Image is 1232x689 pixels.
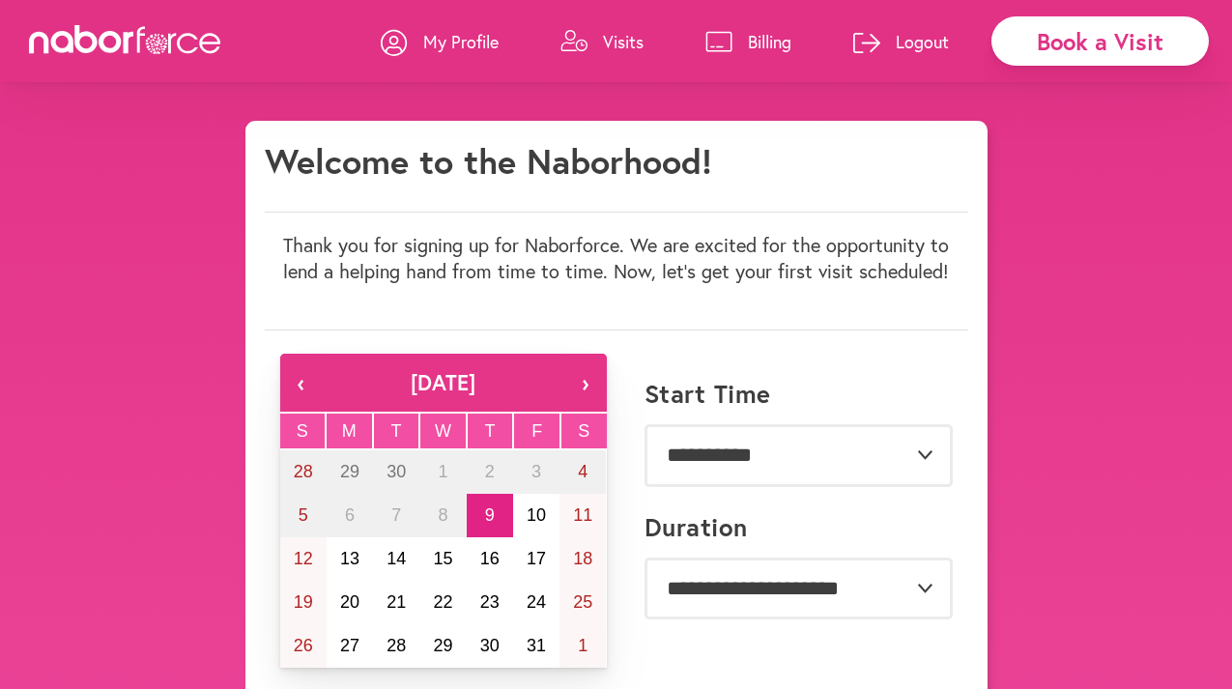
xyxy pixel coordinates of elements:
abbr: Wednesday [435,421,451,441]
a: Logout [853,13,949,71]
button: October 29, 2025 [419,624,466,668]
button: October 25, 2025 [559,581,606,624]
abbr: October 16, 2025 [480,549,500,568]
button: September 30, 2025 [373,450,419,494]
a: My Profile [381,13,499,71]
button: October 4, 2025 [559,450,606,494]
button: October 12, 2025 [280,537,327,581]
abbr: October 18, 2025 [573,549,592,568]
p: Billing [748,30,791,53]
button: October 30, 2025 [467,624,513,668]
button: October 26, 2025 [280,624,327,668]
abbr: October 9, 2025 [485,505,495,525]
button: October 19, 2025 [280,581,327,624]
p: Logout [896,30,949,53]
button: November 1, 2025 [559,624,606,668]
abbr: October 5, 2025 [299,505,308,525]
label: Duration [645,512,748,542]
abbr: September 28, 2025 [294,462,313,481]
abbr: October 17, 2025 [527,549,546,568]
h1: Welcome to the Naborhood! [265,140,712,182]
abbr: October 10, 2025 [527,505,546,525]
abbr: October 15, 2025 [433,549,452,568]
abbr: October 2, 2025 [485,462,495,481]
button: October 11, 2025 [559,494,606,537]
abbr: October 11, 2025 [573,505,592,525]
button: October 28, 2025 [373,624,419,668]
abbr: Tuesday [390,421,401,441]
a: Visits [560,13,644,71]
button: October 13, 2025 [327,537,373,581]
button: October 20, 2025 [327,581,373,624]
button: October 5, 2025 [280,494,327,537]
button: › [564,354,607,412]
abbr: October 3, 2025 [531,462,541,481]
button: October 31, 2025 [513,624,559,668]
abbr: October 21, 2025 [387,592,406,612]
button: [DATE] [323,354,564,412]
button: October 9, 2025 [467,494,513,537]
abbr: Sunday [297,421,308,441]
abbr: October 25, 2025 [573,592,592,612]
abbr: October 26, 2025 [294,636,313,655]
button: October 23, 2025 [467,581,513,624]
button: ‹ [280,354,323,412]
button: October 22, 2025 [419,581,466,624]
abbr: October 24, 2025 [527,592,546,612]
abbr: October 20, 2025 [340,592,359,612]
abbr: October 30, 2025 [480,636,500,655]
button: October 6, 2025 [327,494,373,537]
a: Billing [705,13,791,71]
div: Book a Visit [991,16,1209,66]
abbr: October 23, 2025 [480,592,500,612]
button: October 15, 2025 [419,537,466,581]
button: October 1, 2025 [419,450,466,494]
button: October 8, 2025 [419,494,466,537]
abbr: October 7, 2025 [391,505,401,525]
button: October 21, 2025 [373,581,419,624]
button: October 10, 2025 [513,494,559,537]
abbr: October 14, 2025 [387,549,406,568]
abbr: October 4, 2025 [578,462,587,481]
button: October 27, 2025 [327,624,373,668]
button: October 16, 2025 [467,537,513,581]
abbr: October 22, 2025 [433,592,452,612]
button: October 2, 2025 [467,450,513,494]
abbr: Thursday [485,421,496,441]
button: September 28, 2025 [280,450,327,494]
p: My Profile [423,30,499,53]
abbr: September 30, 2025 [387,462,406,481]
abbr: Saturday [578,421,589,441]
p: Visits [603,30,644,53]
p: Thank you for signing up for Naborforce. We are excited for the opportunity to lend a helping han... [265,232,968,284]
abbr: November 1, 2025 [578,636,587,655]
abbr: October 19, 2025 [294,592,313,612]
button: October 24, 2025 [513,581,559,624]
abbr: October 13, 2025 [340,549,359,568]
abbr: October 29, 2025 [433,636,452,655]
abbr: October 28, 2025 [387,636,406,655]
abbr: October 12, 2025 [294,549,313,568]
label: Start Time [645,379,771,409]
button: October 3, 2025 [513,450,559,494]
button: October 18, 2025 [559,537,606,581]
abbr: October 31, 2025 [527,636,546,655]
abbr: October 8, 2025 [438,505,447,525]
button: October 17, 2025 [513,537,559,581]
abbr: October 6, 2025 [345,505,355,525]
button: October 14, 2025 [373,537,419,581]
abbr: October 1, 2025 [438,462,447,481]
abbr: Monday [342,421,357,441]
button: September 29, 2025 [327,450,373,494]
abbr: September 29, 2025 [340,462,359,481]
abbr: Friday [531,421,542,441]
button: October 7, 2025 [373,494,419,537]
abbr: October 27, 2025 [340,636,359,655]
